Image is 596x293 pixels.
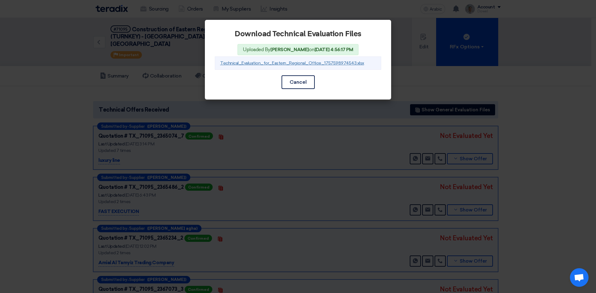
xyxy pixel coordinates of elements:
[290,79,307,85] font: Cancel
[235,30,361,38] font: Download Technical Evaluation Files
[282,75,315,89] button: Cancel
[570,268,589,287] div: Open chat
[309,47,314,52] font: on
[220,60,364,66] a: Technical_Evaluation_for_Eastern_Regional_Office_1757598974543.xlsx
[243,47,270,52] font: Uploaded By
[270,47,309,52] font: [PERSON_NAME]
[314,47,353,52] font: [DATE] 4:56:17 PM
